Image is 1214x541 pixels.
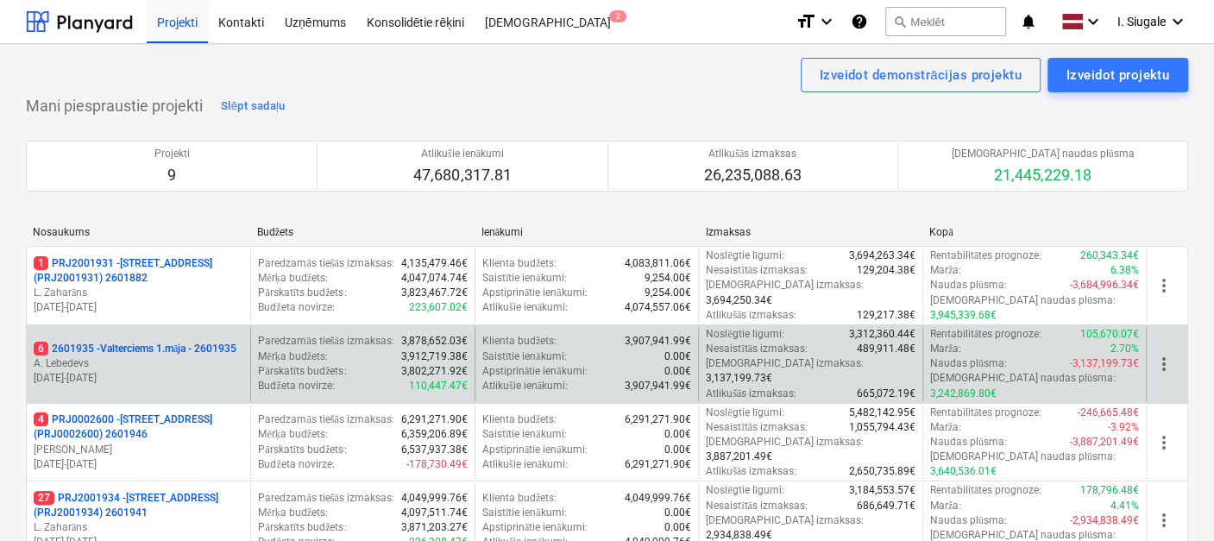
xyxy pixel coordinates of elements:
p: 4,049,999.76€ [401,491,468,506]
p: Saistītie ienākumi : [482,271,567,286]
div: Budžets [257,226,468,239]
p: Noslēgtie līgumi : [706,406,784,420]
p: 489,911.48€ [857,342,915,356]
p: -3,684,996.34€ [1070,278,1139,293]
p: Mērķa budžets : [258,349,328,364]
p: 223,607.02€ [409,300,468,315]
p: 3,242,869.80€ [930,387,997,401]
p: -3,887,201.49€ [1070,435,1139,450]
p: PRJ2001931 - [STREET_ADDRESS] (PRJ2001931) 2601882 [34,256,243,286]
p: 4,047,074.74€ [401,271,468,286]
p: PRJ2001934 - [STREET_ADDRESS] (PRJ2001934) 2601941 [34,491,243,520]
p: Apstiprinātie ienākumi : [482,364,588,379]
p: 6,291,271.90€ [625,412,691,427]
p: Atlikušās izmaksas [704,147,802,161]
i: notifications [1020,11,1037,32]
div: Izveidot demonstrācijas projektu [820,64,1022,86]
p: Atlikušās izmaksas : [706,308,796,323]
p: 9 [154,165,190,186]
i: keyboard_arrow_down [1083,11,1104,32]
div: Slēpt sadaļu [221,97,286,116]
p: Noslēgtie līgumi : [706,327,784,342]
p: Klienta budžets : [482,412,557,427]
p: 47,680,317.81 [413,165,511,186]
p: 3,823,467.72€ [401,286,468,300]
p: 3,887,201.49€ [706,450,772,464]
p: Projekti [154,147,190,161]
p: Klienta budžets : [482,491,557,506]
p: [DEMOGRAPHIC_DATA] izmaksas : [706,278,864,293]
p: Nesaistītās izmaksas : [706,263,808,278]
p: 4,049,999.76€ [625,491,691,506]
span: more_vert [1154,432,1174,453]
p: 26,235,088.63 [704,165,802,186]
p: 3,802,271.92€ [401,364,468,379]
p: 2,650,735.89€ [849,464,915,479]
p: Rentabilitātes prognoze : [930,327,1041,342]
p: Noslēgtie līgumi : [706,248,784,263]
p: Klienta budžets : [482,256,557,271]
p: Marža : [930,263,961,278]
p: Saistītie ienākumi : [482,349,567,364]
div: Izveidot projektu [1066,64,1169,86]
p: Paredzamās tiešās izmaksas : [258,334,393,349]
p: Apstiprinātie ienākumi : [482,286,588,300]
p: Budžeta novirze : [258,300,334,315]
p: 3,312,360.44€ [849,327,915,342]
p: [DEMOGRAPHIC_DATA] izmaksas : [706,513,864,528]
span: 27 [34,491,54,505]
div: 4PRJ0002600 -[STREET_ADDRESS](PRJ0002600) 2601946[PERSON_NAME][DATE]-[DATE] [34,412,243,472]
button: Slēpt sadaļu [217,92,290,120]
p: [DEMOGRAPHIC_DATA] naudas plūsma : [930,371,1116,386]
p: Marža : [930,499,961,513]
span: more_vert [1154,354,1174,374]
span: 4 [34,412,48,426]
p: Klienta budžets : [482,334,557,349]
div: 1PRJ2001931 -[STREET_ADDRESS] (PRJ2001931) 2601882L. Zaharāns[DATE]-[DATE] [34,256,243,316]
p: Noslēgtie līgumi : [706,483,784,498]
p: Mērķa budžets : [258,506,328,520]
p: 3,694,263.34€ [849,248,915,263]
p: 9,254.00€ [645,271,691,286]
p: 5,482,142.95€ [849,406,915,420]
span: 2 [609,10,626,22]
p: [DATE] - [DATE] [34,457,243,472]
i: keyboard_arrow_down [816,11,837,32]
p: Paredzamās tiešās izmaksas : [258,256,393,271]
p: 3,907,941.99€ [625,379,691,393]
p: Pārskatīts budžets : [258,286,346,300]
p: 2.70% [1110,342,1139,356]
p: L. Zaharāns [34,286,243,300]
p: 0.00€ [664,349,691,364]
p: [DEMOGRAPHIC_DATA] naudas plūsma : [930,293,1116,308]
iframe: Chat Widget [1128,458,1214,541]
p: 6,359,206.89€ [401,427,468,442]
p: 2601935 - Valterciems 1.māja - 2601935 [34,342,236,356]
p: Pārskatīts budžets : [258,520,346,535]
p: Atlikušie ienākumi : [482,300,568,315]
p: 6.38% [1110,263,1139,278]
p: 3,694,250.34€ [706,293,772,308]
p: Atlikušie ienākumi : [482,457,568,472]
p: Saistītie ienākumi : [482,506,567,520]
p: 21,445,229.18 [951,165,1134,186]
p: 0.00€ [664,427,691,442]
p: Nesaistītās izmaksas : [706,420,808,435]
span: 1 [34,256,48,270]
p: [DEMOGRAPHIC_DATA] izmaksas : [706,435,864,450]
p: 3,907,941.99€ [625,334,691,349]
p: 260,343.34€ [1080,248,1139,263]
p: 6,291,271.90€ [625,457,691,472]
p: 4,074,557.06€ [625,300,691,315]
span: more_vert [1154,275,1174,296]
p: PRJ0002600 - [STREET_ADDRESS](PRJ0002600) 2601946 [34,412,243,442]
p: -3,137,199.73€ [1070,356,1139,371]
i: format_size [796,11,816,32]
p: 0.00€ [664,520,691,535]
p: Naudas plūsma : [930,435,1007,450]
button: Meklēt [885,7,1006,36]
p: 3,878,652.03€ [401,334,468,349]
p: [PERSON_NAME] [34,443,243,457]
p: 686,649.71€ [857,499,915,513]
p: 110,447.47€ [409,379,468,393]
